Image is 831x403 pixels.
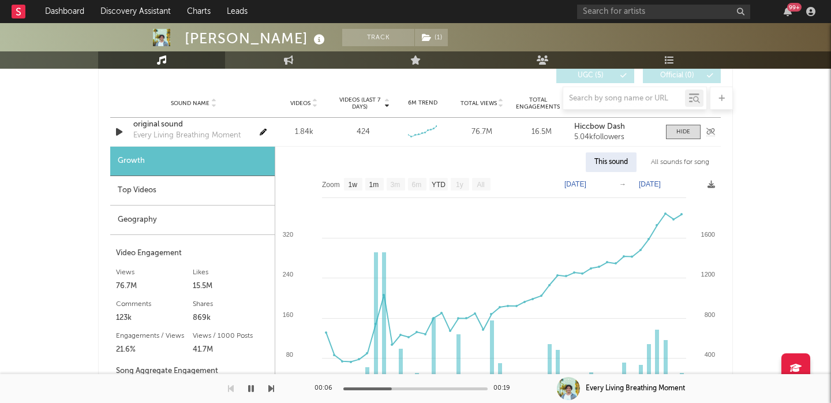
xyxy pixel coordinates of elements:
[315,382,338,395] div: 00:06
[432,181,446,189] text: YTD
[116,343,193,357] div: 21.6%
[643,68,721,83] button: Official(0)
[415,29,448,46] button: (1)
[650,72,703,79] span: Official ( 0 )
[787,3,802,12] div: 99 +
[477,181,484,189] text: All
[116,247,269,260] div: Video Engagement
[515,126,568,138] div: 16.5M
[369,181,379,189] text: 1m
[193,311,269,325] div: 869k
[116,297,193,311] div: Comments
[642,152,718,172] div: All sounds for song
[577,5,750,19] input: Search for artists
[116,266,193,279] div: Views
[342,29,414,46] button: Track
[574,133,654,141] div: 5.04k followers
[556,68,634,83] button: UGC(5)
[116,279,193,293] div: 76.7M
[322,181,340,189] text: Zoom
[701,271,715,278] text: 1200
[185,29,328,48] div: [PERSON_NAME]
[493,382,516,395] div: 00:19
[456,181,463,189] text: 1y
[574,123,654,131] a: Hiccbow Dash
[110,176,275,206] div: Top Videos
[286,351,293,358] text: 80
[349,181,358,189] text: 1w
[639,180,661,188] text: [DATE]
[586,383,685,394] div: Every Living Breathing Moment
[110,206,275,235] div: Geography
[116,364,269,378] div: Song Aggregate Engagement
[414,29,448,46] span: ( 1 )
[564,72,617,79] span: UGC ( 5 )
[391,181,400,189] text: 3m
[563,94,685,103] input: Search by song name or URL
[193,329,269,343] div: Views / 1000 Posts
[283,231,293,238] text: 320
[357,126,370,138] div: 424
[133,119,254,130] a: original sound
[586,152,637,172] div: This sound
[784,7,792,16] button: 99+
[705,351,715,358] text: 400
[193,343,269,357] div: 41.7M
[619,180,626,188] text: →
[110,147,275,176] div: Growth
[412,181,422,189] text: 6m
[455,126,509,138] div: 76.7M
[133,130,241,141] div: Every Living Breathing Moment
[564,180,586,188] text: [DATE]
[705,311,715,318] text: 800
[116,311,193,325] div: 123k
[277,126,331,138] div: 1.84k
[283,271,293,278] text: 240
[193,279,269,293] div: 15.5M
[701,231,715,238] text: 1600
[574,123,625,130] strong: Hiccbow Dash
[116,329,193,343] div: Engagements / Views
[193,266,269,279] div: Likes
[193,297,269,311] div: Shares
[283,311,293,318] text: 160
